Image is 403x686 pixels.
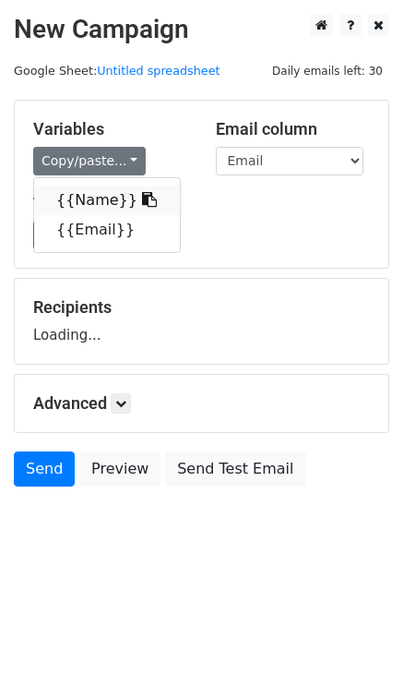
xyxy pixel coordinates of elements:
[34,186,180,215] a: {{Name}}
[33,147,146,175] a: Copy/paste...
[14,64,220,78] small: Google Sheet:
[97,64,219,78] a: Untitled spreadsheet
[14,451,75,487] a: Send
[266,64,389,78] a: Daily emails left: 30
[79,451,160,487] a: Preview
[266,61,389,81] span: Daily emails left: 30
[33,393,370,414] h5: Advanced
[14,14,389,45] h2: New Campaign
[216,119,371,139] h5: Email column
[33,297,370,345] div: Loading...
[33,297,370,318] h5: Recipients
[165,451,305,487] a: Send Test Email
[34,215,180,245] a: {{Email}}
[33,119,188,139] h5: Variables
